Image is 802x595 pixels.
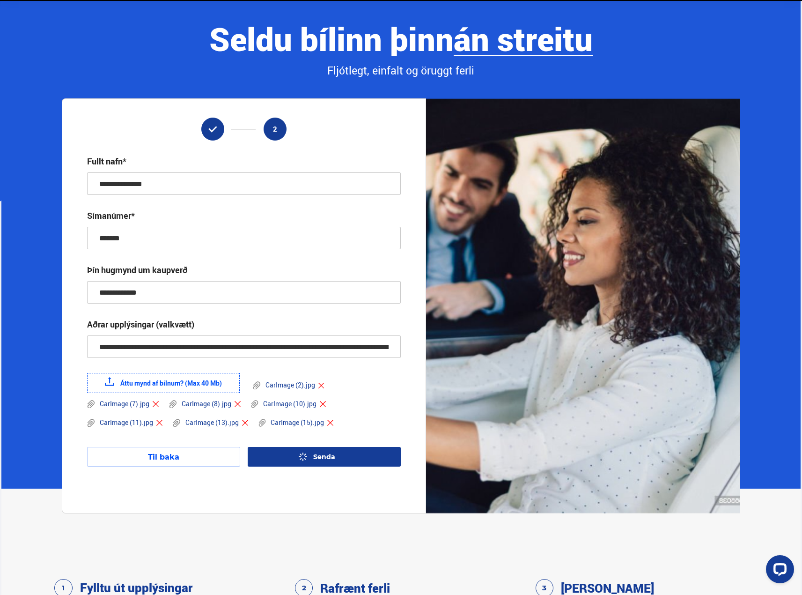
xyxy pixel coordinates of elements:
div: CarImage (10).jpg [251,399,327,409]
div: CarImage (2).jpg [253,381,325,390]
div: Fullt nafn* [87,156,126,167]
div: CarImage (7).jpg [87,399,160,409]
div: Símanúmer* [87,210,135,221]
div: Aðrar upplýsingar (valkvætt) [87,319,194,330]
button: Senda [248,447,401,467]
iframe: LiveChat chat widget [758,551,798,591]
div: Fljótlegt, einfalt og öruggt ferli [62,63,740,79]
div: CarImage (13).jpg [173,418,249,427]
div: CarImage (15).jpg [258,418,335,427]
button: Til baka [87,447,240,467]
span: Senda [313,453,335,461]
label: Áttu mynd af bílnum? (Max 40 Mb) [87,373,240,393]
b: án streitu [454,17,593,60]
div: Seldu bílinn þinn [62,21,740,56]
div: CarImage (11).jpg [87,418,163,427]
span: 2 [273,125,277,133]
div: CarImage (8).jpg [169,399,242,409]
div: Þín hugmynd um kaupverð [87,264,188,275]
